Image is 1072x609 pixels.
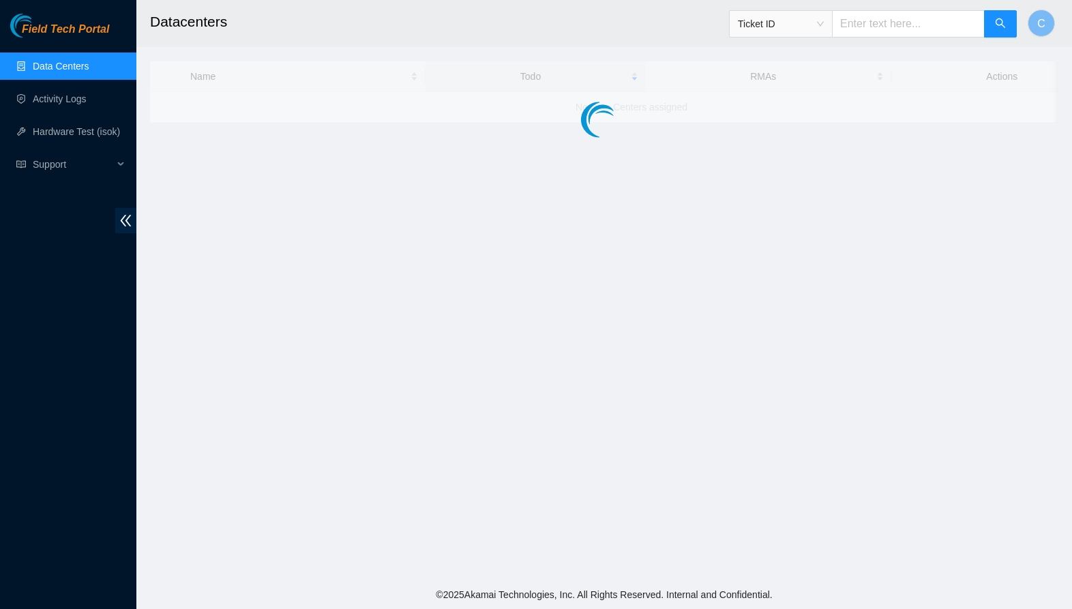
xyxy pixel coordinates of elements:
span: Field Tech Portal [22,23,109,36]
img: Akamai Technologies [10,14,69,38]
span: C [1037,15,1045,32]
span: double-left [115,208,136,233]
a: Hardware Test (isok) [33,126,120,137]
span: Support [33,151,113,178]
footer: © 2025 Akamai Technologies, Inc. All Rights Reserved. Internal and Confidential. [136,580,1072,609]
span: read [16,160,26,169]
input: Enter text here... [832,10,985,38]
a: Activity Logs [33,93,87,104]
span: Ticket ID [738,14,824,34]
button: C [1028,10,1055,37]
span: search [995,18,1006,31]
a: Akamai TechnologiesField Tech Portal [10,25,109,42]
button: search [984,10,1017,38]
a: Data Centers [33,61,89,72]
